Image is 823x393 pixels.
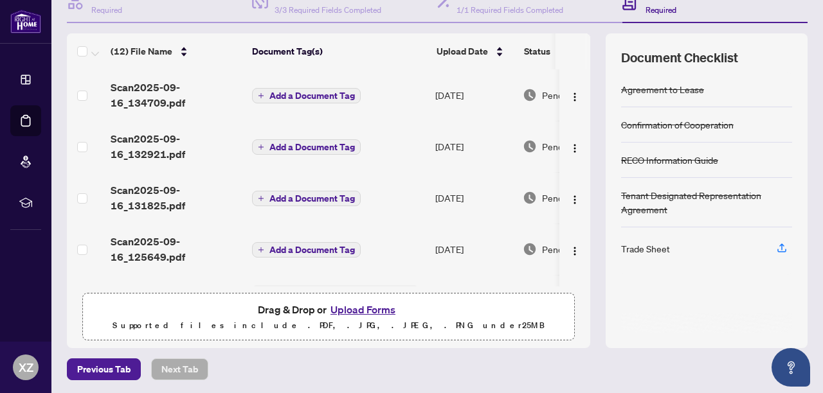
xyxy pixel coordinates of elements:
[523,139,537,153] img: Document Status
[252,242,361,258] button: Add a Document Tag
[252,285,419,320] button: Status Icon420 Amendment to - Agreement to Lease - Residential
[111,234,242,265] span: Scan2025-09-16_125649.pdf
[431,33,519,69] th: Upload Date
[430,69,518,121] td: [DATE]
[269,143,355,152] span: Add a Document Tag
[565,188,585,208] button: Logo
[258,195,264,202] span: plus
[430,275,518,330] td: [DATE]
[258,247,264,253] span: plus
[111,182,242,213] span: Scan2025-09-16_131825.pdf
[111,80,242,110] span: Scan2025-09-16_134709.pdf
[565,136,585,157] button: Logo
[252,191,361,206] button: Add a Document Tag
[621,49,738,67] span: Document Checklist
[542,191,606,205] span: Pending Review
[565,85,585,105] button: Logo
[252,87,361,104] button: Add a Document Tag
[269,91,355,100] span: Add a Document Tag
[266,285,419,299] span: 420 Amendment to - Agreement to Lease - Residential
[772,348,810,387] button: Open asap
[570,246,580,256] img: Logo
[621,188,792,216] div: Tenant Designated Representation Agreement
[252,139,361,155] button: Add a Document Tag
[111,131,242,162] span: Scan2025-09-16_132921.pdf
[275,5,381,15] span: 3/3 Required Fields Completed
[252,139,361,155] button: Add a Document Tag
[457,5,563,15] span: 1/1 Required Fields Completed
[91,318,566,333] p: Supported files include .PDF, .JPG, .JPEG, .PNG under 25 MB
[621,241,670,256] div: Trade Sheet
[542,88,606,102] span: Pending Review
[111,44,172,58] span: (12) File Name
[519,33,628,69] th: Status
[570,143,580,153] img: Logo
[258,301,399,318] span: Drag & Drop or
[77,359,131,380] span: Previous Tab
[83,293,574,341] span: Drag & Drop orUpload FormsSupported files include .PDF, .JPG, .JPEG, .PNG under25MB
[523,88,537,102] img: Document Status
[523,191,537,205] img: Document Status
[570,92,580,102] img: Logo
[430,172,518,223] td: [DATE]
[269,245,355,254] span: Add a Document Tag
[258,144,264,150] span: plus
[565,239,585,259] button: Logo
[621,82,704,96] div: Agreement to Lease
[105,33,247,69] th: (12) File Name
[437,44,488,58] span: Upload Date
[430,121,518,172] td: [DATE]
[10,10,41,33] img: logo
[252,88,361,103] button: Add a Document Tag
[19,358,33,376] span: XZ
[151,358,208,380] button: Next Tab
[91,5,122,15] span: Required
[542,242,606,256] span: Pending Review
[258,92,264,99] span: plus
[252,190,361,207] button: Add a Document Tag
[523,242,537,256] img: Document Status
[327,301,399,318] button: Upload Forms
[542,139,606,153] span: Pending Review
[570,195,580,205] img: Logo
[252,285,266,299] img: Status Icon
[646,5,676,15] span: Required
[621,153,718,167] div: RECO Information Guide
[247,33,431,69] th: Document Tag(s)
[430,223,518,275] td: [DATE]
[524,44,550,58] span: Status
[67,358,141,380] button: Previous Tab
[621,118,734,132] div: Confirmation of Cooperation
[269,194,355,203] span: Add a Document Tag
